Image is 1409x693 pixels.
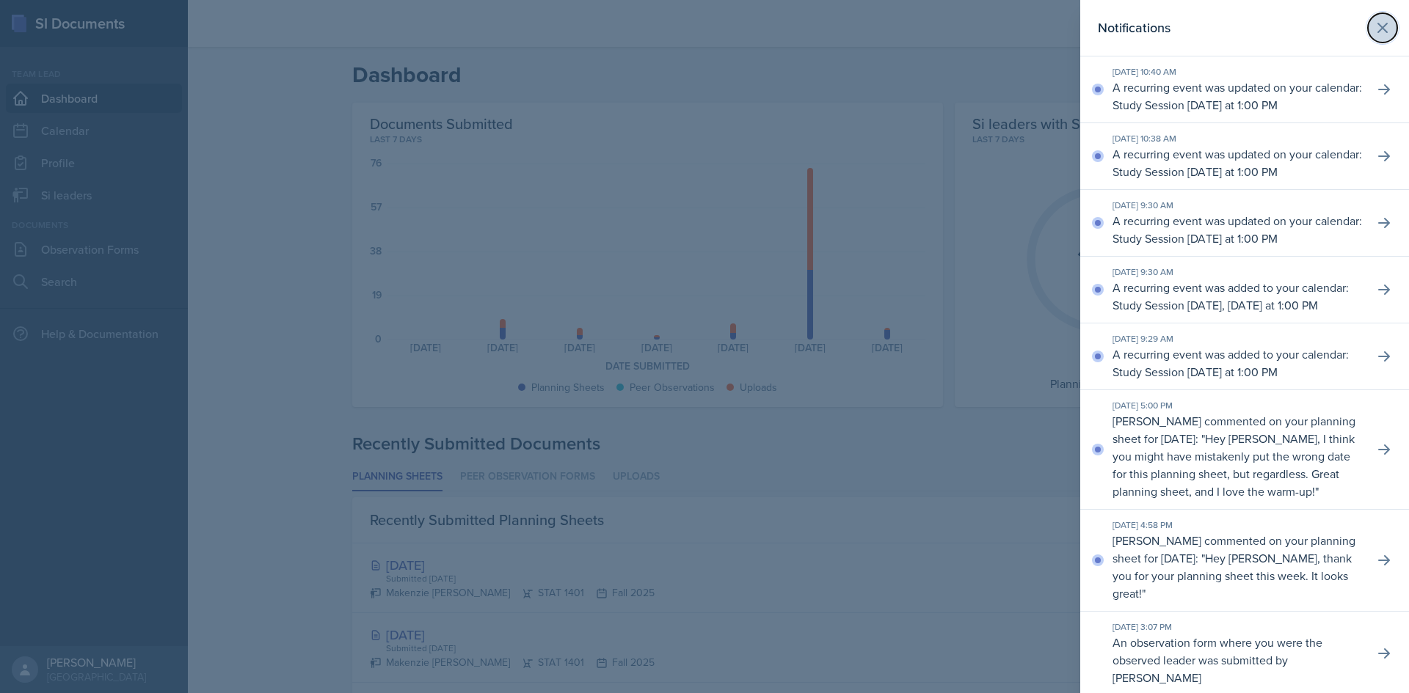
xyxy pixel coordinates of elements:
p: A recurring event was updated on your calendar: Study Session [DATE] at 1:00 PM [1113,78,1362,114]
p: Hey [PERSON_NAME], thank you for your planning sheet this week. It looks great! [1113,550,1352,601]
p: A recurring event was updated on your calendar: Study Session [DATE] at 1:00 PM [1113,145,1362,180]
h2: Notifications [1098,18,1170,38]
p: A recurring event was updated on your calendar: Study Session [DATE] at 1:00 PM [1113,212,1362,247]
div: [DATE] 9:30 AM [1113,199,1362,212]
div: [DATE] 3:07 PM [1113,620,1362,634]
p: An observation form where you were the observed leader was submitted by [PERSON_NAME] [1113,634,1362,686]
p: A recurring event was added to your calendar: Study Session [DATE], [DATE] at 1:00 PM [1113,279,1362,314]
p: A recurring event was added to your calendar: Study Session [DATE] at 1:00 PM [1113,345,1362,381]
div: [DATE] 5:00 PM [1113,399,1362,412]
div: [DATE] 9:29 AM [1113,332,1362,345]
div: [DATE] 10:40 AM [1113,65,1362,78]
p: [PERSON_NAME] commented on your planning sheet for [DATE]: " " [1113,412,1362,500]
p: Hey [PERSON_NAME], I think you might have mistakenly put the wrong date for this planning sheet, ... [1113,430,1355,499]
div: [DATE] 9:30 AM [1113,265,1362,279]
p: [PERSON_NAME] commented on your planning sheet for [DATE]: " " [1113,532,1362,602]
div: [DATE] 10:38 AM [1113,132,1362,145]
div: [DATE] 4:58 PM [1113,518,1362,532]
